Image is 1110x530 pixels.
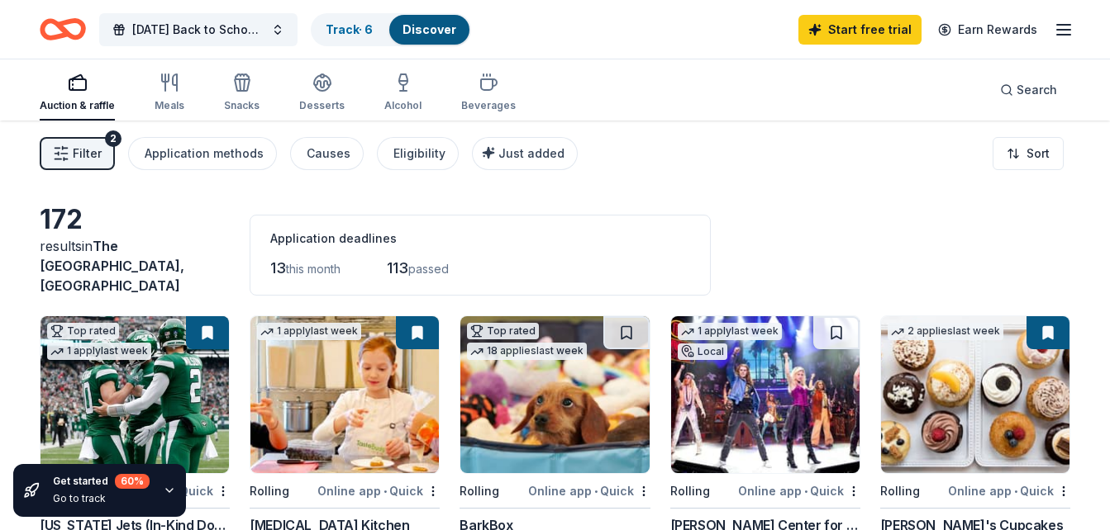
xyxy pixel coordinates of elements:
button: Filter2 [40,137,115,170]
div: Local [678,343,727,360]
img: Image for New York Jets (In-Kind Donation) [40,316,229,473]
div: 1 apply last week [678,323,782,340]
button: [DATE] Back to School Extravaganza [99,13,298,46]
a: Track· 6 [326,22,373,36]
div: Snacks [224,99,260,112]
div: results [40,236,230,296]
span: Filter [73,144,102,163]
img: Image for Tilles Center for the Performing Arts [671,316,860,473]
button: Causes [290,137,364,170]
div: Go to track [53,492,150,505]
div: 2 applies last week [888,323,1003,340]
div: Application deadlines [270,229,690,248]
span: • [1014,485,1017,498]
img: Image for Taste Buds Kitchen [250,316,439,473]
button: Track· 6Discover [311,13,471,46]
a: Earn Rewards [928,15,1047,45]
div: Online app Quick [528,480,650,501]
span: The [GEOGRAPHIC_DATA], [GEOGRAPHIC_DATA] [40,238,184,294]
span: Search [1017,80,1057,100]
div: Rolling [670,481,710,501]
span: passed [408,262,449,276]
button: Search [987,73,1070,106]
div: 1 apply last week [47,343,151,360]
div: 60 % [115,474,150,489]
div: Top rated [47,323,119,339]
span: [DATE] Back to School Extravaganza [132,20,264,40]
span: 13 [270,259,286,277]
div: Alcohol [384,99,422,112]
img: Image for Molly's Cupcakes [881,316,1070,473]
span: • [594,485,598,498]
a: Home [40,10,86,49]
button: Desserts [299,66,345,121]
span: in [40,238,184,294]
a: Discover [403,22,456,36]
div: 172 [40,203,230,236]
button: Beverages [461,66,516,121]
button: Alcohol [384,66,422,121]
div: Rolling [460,481,499,501]
button: Auction & raffle [40,66,115,121]
span: 113 [387,259,408,277]
span: • [383,485,387,498]
div: Get started [53,474,150,489]
div: 18 applies last week [467,343,587,360]
div: 1 apply last week [257,323,361,340]
button: Snacks [224,66,260,121]
button: Meals [155,66,184,121]
div: Top rated [467,323,539,339]
button: Just added [472,137,578,170]
span: Sort [1027,144,1050,163]
img: Image for BarkBox [460,316,649,473]
div: Application methods [145,144,264,163]
span: this month [286,262,341,276]
div: Rolling [880,481,920,501]
a: Start free trial [798,15,922,45]
div: Causes [307,144,350,163]
div: Meals [155,99,184,112]
button: Sort [993,137,1064,170]
div: Eligibility [393,144,445,163]
div: Beverages [461,99,516,112]
div: Online app Quick [317,480,440,501]
div: Online app Quick [948,480,1070,501]
div: Online app Quick [738,480,860,501]
div: Auction & raffle [40,99,115,112]
span: Just added [498,146,565,160]
button: Application methods [128,137,277,170]
div: Desserts [299,99,345,112]
span: • [804,485,807,498]
div: 2 [105,130,121,147]
button: Eligibility [377,137,459,170]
